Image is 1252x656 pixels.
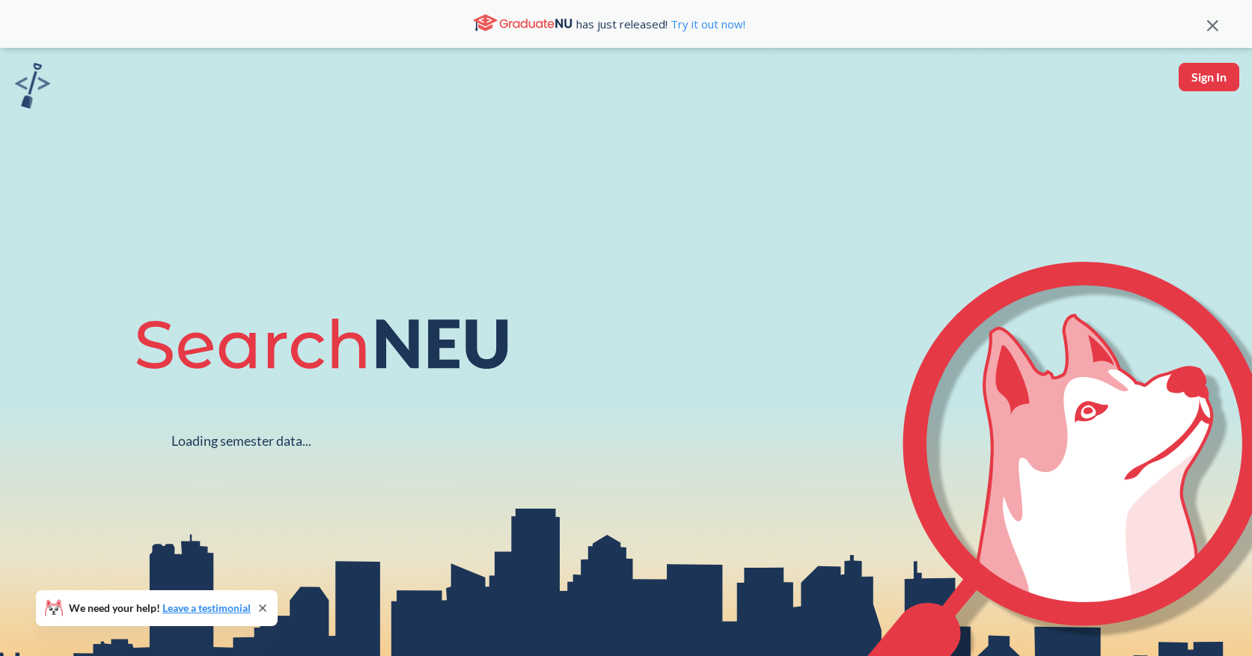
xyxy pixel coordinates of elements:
span: We need your help! [69,603,251,613]
a: Try it out now! [668,16,745,31]
span: has just released! [576,16,745,32]
button: Sign In [1179,63,1239,91]
img: sandbox logo [15,63,50,108]
a: sandbox logo [15,63,50,113]
div: Loading semester data... [171,432,311,450]
a: Leave a testimonial [162,601,251,614]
